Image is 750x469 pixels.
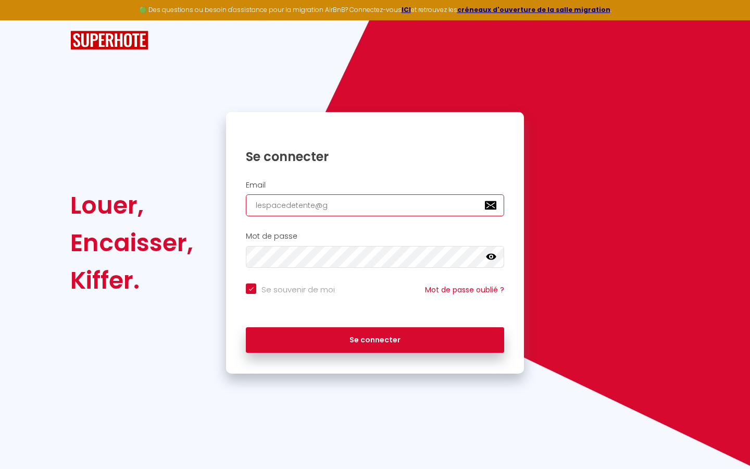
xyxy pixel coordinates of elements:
[425,285,504,295] a: Mot de passe oublié ?
[246,194,504,216] input: Ton Email
[70,262,193,299] div: Kiffer.
[8,4,40,35] button: Ouvrir le widget de chat LiveChat
[70,187,193,224] div: Louer,
[246,181,504,190] h2: Email
[402,5,411,14] a: ICI
[70,224,193,262] div: Encaisser,
[246,149,504,165] h1: Se connecter
[246,232,504,241] h2: Mot de passe
[246,327,504,353] button: Se connecter
[457,5,610,14] a: créneaux d'ouverture de la salle migration
[70,31,148,50] img: SuperHote logo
